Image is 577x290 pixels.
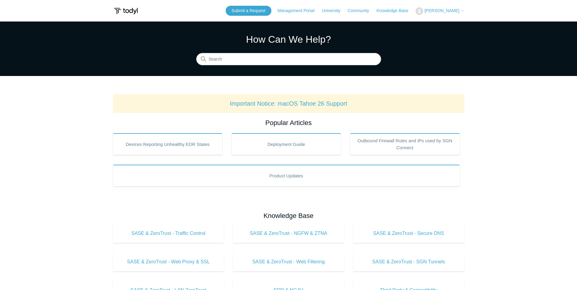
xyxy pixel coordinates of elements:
a: SASE & ZeroTrust - NGFW & ZTNA [233,224,344,243]
a: Management Portal [277,8,320,14]
a: Knowledge Base [376,8,414,14]
a: Devices Reporting Unhealthy EDR States [113,133,223,155]
span: SASE & ZeroTrust - Web Filtering [242,258,335,265]
a: Community [348,8,375,14]
a: SASE & ZeroTrust - Web Proxy & SSL [113,252,224,272]
a: SASE & ZeroTrust - Traffic Control [113,224,224,243]
h2: Popular Articles [113,118,464,128]
a: SASE & ZeroTrust - Secure DNS [353,224,464,243]
span: SASE & ZeroTrust - SGN Tunnels [362,258,455,265]
span: [PERSON_NAME] [424,8,459,13]
a: Product Updates [113,165,460,186]
a: University [322,8,346,14]
a: Submit a Request [226,6,271,16]
span: SASE & ZeroTrust - NGFW & ZTNA [242,230,335,237]
img: Todyl Support Center Help Center home page [113,5,139,17]
input: Search [196,53,381,65]
span: SASE & ZeroTrust - Web Proxy & SSL [122,258,215,265]
a: Outbound Firewall Rules and IPs used by SGN Connect [350,133,460,155]
span: SASE & ZeroTrust - Traffic Control [122,230,215,237]
a: SASE & ZeroTrust - Web Filtering [233,252,344,272]
h1: How Can We Help? [196,32,381,47]
a: Important Notice: macOS Tahoe 26 Support [230,100,347,107]
a: SASE & ZeroTrust - SGN Tunnels [353,252,464,272]
a: Deployment Guide [231,133,341,155]
h2: Knowledge Base [113,211,464,221]
button: [PERSON_NAME] [416,7,464,15]
span: SASE & ZeroTrust - Secure DNS [362,230,455,237]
